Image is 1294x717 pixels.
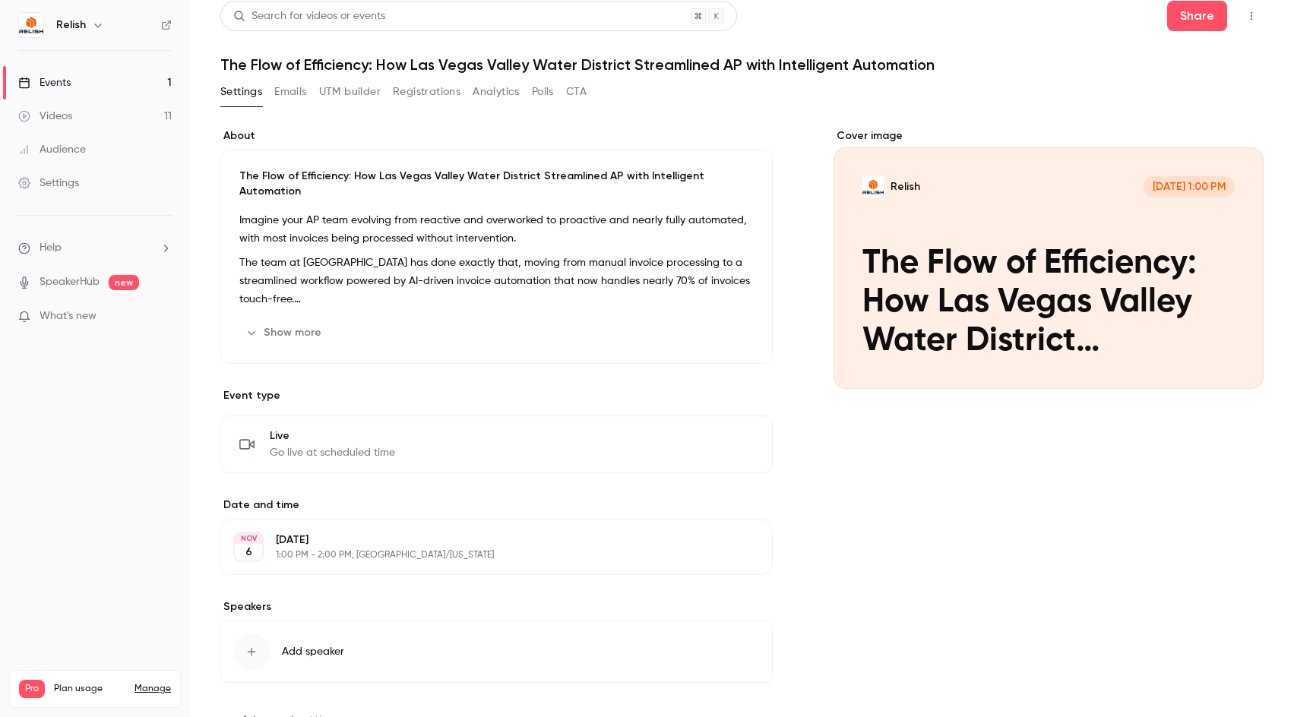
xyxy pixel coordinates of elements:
[235,533,262,544] div: NOV
[276,549,692,561] p: 1:00 PM - 2:00 PM, [GEOGRAPHIC_DATA]/[US_STATE]
[18,175,79,191] div: Settings
[40,240,62,256] span: Help
[532,80,554,104] button: Polls
[239,254,754,308] p: The team at [GEOGRAPHIC_DATA] has done exactly that, moving from manual invoice processing to a s...
[40,308,96,324] span: What's new
[220,128,773,144] label: About
[40,274,100,290] a: SpeakerHub
[109,275,139,290] span: new
[834,128,1264,389] section: Cover image
[18,75,71,90] div: Events
[19,13,43,37] img: Relish
[239,211,754,248] p: Imagine your AP team evolving from reactive and overworked to proactive and nearly fully automate...
[19,680,45,698] span: Pro
[153,310,172,324] iframe: Noticeable Trigger
[270,445,395,460] span: Go live at scheduled time
[276,532,692,548] p: [DATE]
[56,17,86,33] h6: Relish
[18,142,86,157] div: Audience
[54,683,125,695] span: Plan usage
[18,109,72,124] div: Videos
[220,497,773,513] label: Date and time
[473,80,520,104] button: Analytics
[319,80,381,104] button: UTM builder
[220,388,773,403] p: Event type
[18,240,172,256] li: help-dropdown-opener
[270,428,395,444] span: Live
[566,80,587,104] button: CTA
[220,55,1264,74] h1: The Flow of Efficiency: How Las Vegas Valley Water District Streamlined AP with Intelligent Autom...
[233,8,385,24] div: Search for videos or events
[220,599,773,614] label: Speakers
[220,80,262,104] button: Settings
[274,80,306,104] button: Emails
[134,683,171,695] a: Manage
[245,545,252,560] p: 6
[834,128,1264,144] label: Cover image
[393,80,460,104] button: Registrations
[239,169,754,199] p: The Flow of Efficiency: How Las Vegas Valley Water District Streamlined AP with Intelligent Autom...
[282,644,344,659] span: Add speaker
[239,321,331,345] button: Show more
[1167,1,1227,31] button: Share
[220,621,773,683] button: Add speaker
